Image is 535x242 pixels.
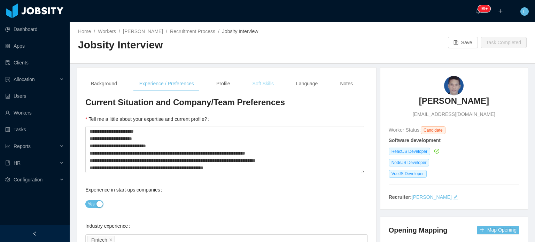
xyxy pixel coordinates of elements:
a: icon: auditClients [5,56,64,70]
a: icon: userWorkers [5,106,64,120]
i: icon: line-chart [5,144,10,149]
div: Notes [334,76,358,92]
textarea: Tell me a little about your expertise and current profile? [85,126,364,173]
button: Task Completed [481,37,527,48]
a: Recruitment Process [170,29,215,34]
div: Profile [211,76,236,92]
i: icon: setting [5,177,10,182]
i: icon: check-circle [434,149,439,154]
i: icon: solution [5,77,10,82]
span: / [119,29,120,34]
a: icon: profileTasks [5,123,64,136]
div: Language [290,76,323,92]
span: L [523,7,526,16]
i: icon: plus [498,9,503,14]
div: Experience / Preferences [134,76,200,92]
a: Home [78,29,91,34]
i: icon: bell [476,9,481,14]
span: Yes [88,201,95,208]
a: icon: appstoreApps [5,39,64,53]
span: NodeJS Developer [389,159,429,166]
div: Soft Skills [247,76,279,92]
span: Reports [14,143,31,149]
a: icon: check-circle [433,148,439,154]
a: [PERSON_NAME] [412,194,452,200]
span: Configuration [14,177,42,182]
strong: Recruiter: [389,194,412,200]
h3: Current Situation and Company/Team Preferences [85,97,368,108]
i: icon: book [5,161,10,165]
h3: [PERSON_NAME] [419,95,489,107]
label: Experience in start-ups companies [85,187,165,193]
span: VueJS Developer [389,170,427,178]
span: HR [14,160,21,166]
span: ReactJS Developer [389,148,430,155]
label: Industry experience [85,223,133,229]
span: / [94,29,95,34]
img: 067d5a60-5fe8-11e9-92b6-bb9f7692b917_68d54b6639f95-90w.png [444,76,464,95]
span: Allocation [14,77,35,82]
button: icon: plusMap Opening [477,226,519,234]
a: icon: pie-chartDashboard [5,22,64,36]
h4: Opening Mapping [389,225,448,235]
strong: Software development [389,138,441,143]
a: [PERSON_NAME] [123,29,163,34]
span: [EMAIL_ADDRESS][DOMAIN_NAME] [413,111,495,118]
span: / [218,29,219,34]
label: Tell me a little about your expertise and current profile? [85,116,212,122]
a: icon: robotUsers [5,89,64,103]
span: Worker Status: [389,127,421,133]
button: Experience in start-ups companies [85,200,103,208]
span: Jobsity Interview [222,29,258,34]
span: Candidate [421,126,445,134]
div: Background [85,76,123,92]
h2: Jobsity Interview [78,38,302,52]
sup: 1941 [478,5,490,12]
a: Workers [98,29,116,34]
span: / [166,29,167,34]
i: icon: edit [453,195,458,200]
a: [PERSON_NAME] [419,95,489,111]
button: icon: saveSave [448,37,478,48]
